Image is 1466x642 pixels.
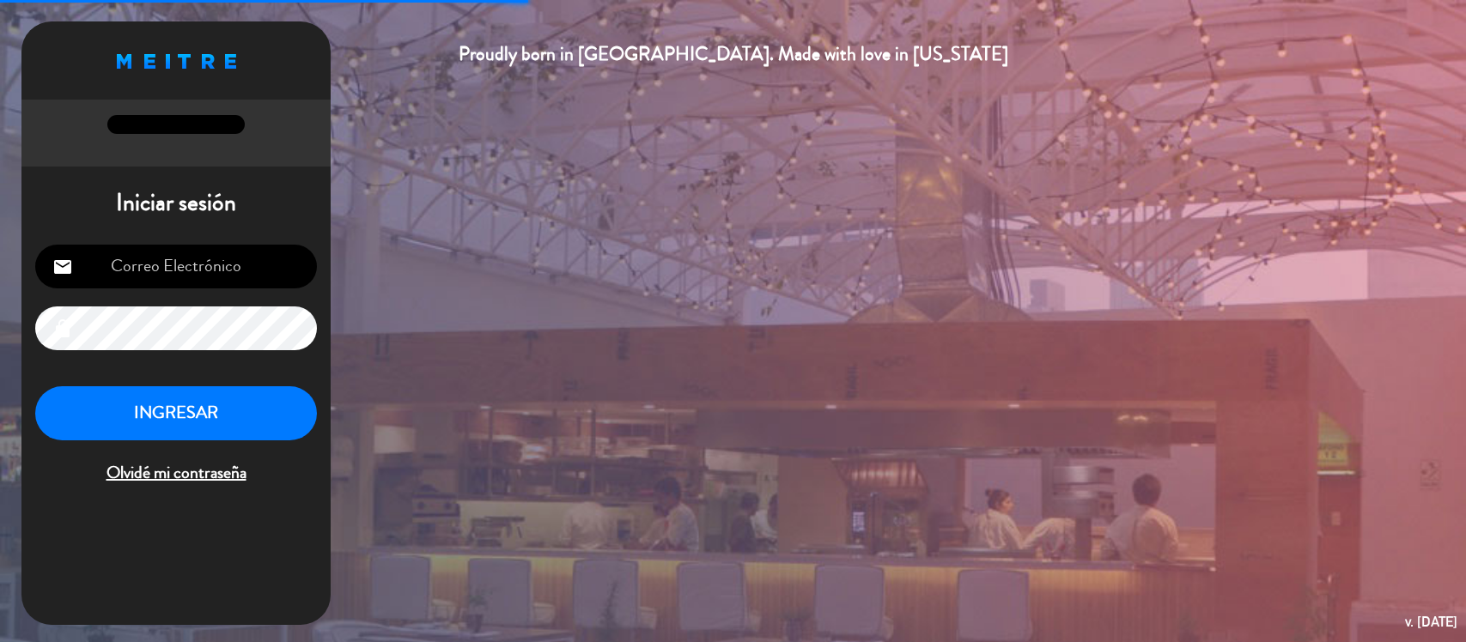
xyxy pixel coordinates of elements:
div: v. [DATE] [1405,610,1457,633]
span: Olvidé mi contraseña [35,459,317,488]
button: INGRESAR [35,386,317,440]
input: Correo Electrónico [35,245,317,288]
h1: Iniciar sesión [21,189,331,218]
i: lock [52,318,73,339]
i: email [52,257,73,277]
